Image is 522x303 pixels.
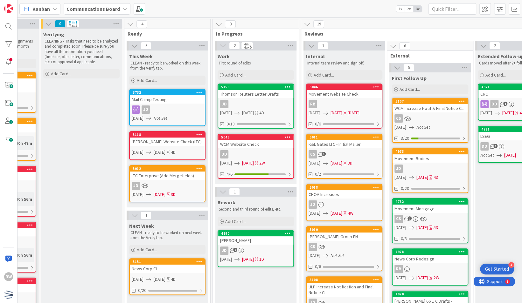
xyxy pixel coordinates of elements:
span: [DATE] [394,224,406,231]
div: 5046 [307,84,382,90]
div: 5151 [133,259,205,264]
i: Not Set [154,115,167,121]
div: 5012 [133,166,205,171]
span: 4/6 [226,171,233,178]
p: CLEAN - ready to be worked on this week from the Verify tab. [130,61,204,71]
span: [DATE] [394,174,406,181]
div: 5011K&L Gates LTC - Initial Mailer [307,134,382,148]
span: 19 [313,20,324,28]
div: JD [220,100,228,108]
div: 4D [434,174,438,181]
div: WCM Website Check [218,140,293,148]
div: [PERSON_NAME] Website Check (LTC) [130,138,205,146]
span: Rework [218,199,235,205]
span: First Follow Up [392,75,427,81]
span: External [390,52,465,59]
span: [DATE] [309,110,320,116]
span: [DATE] [242,256,254,263]
span: In Progress [216,30,291,37]
div: DD [490,100,498,108]
img: avatar [4,290,13,299]
a: 5107WCM Increase Notif & Final Notice CLCS[DATE]Not Set3/20 [392,98,468,143]
span: 1 [141,212,151,219]
div: RB [309,100,317,108]
div: Min 1 [69,21,77,24]
div: JD [220,246,228,255]
span: [DATE] [220,256,232,263]
div: 5012 [130,166,205,172]
div: JD [307,200,382,209]
span: Add Card... [225,219,246,224]
div: Movement Website Check [307,90,382,98]
div: 5018CHOA Increases [307,185,382,199]
a: 4978News Corp RedesignRB[DATE][DATE]2W [392,248,468,286]
div: 4D [171,276,176,283]
span: Add Card... [485,72,506,78]
div: 4782 [395,199,468,204]
div: RB [394,265,403,273]
span: Verifying [43,31,64,37]
span: 4 [136,20,147,28]
span: [DATE] [242,110,254,116]
div: News Corp CL [130,265,205,273]
div: 4978 [395,250,468,254]
div: 5010 [310,227,382,232]
div: 4W [348,210,353,217]
div: CHOA Increases [307,190,382,199]
p: Internal team review and sign off. [307,61,381,66]
span: [DATE] [154,191,165,198]
span: 3/20 [401,135,409,142]
div: Max 5 [243,46,251,49]
span: Kanban [32,5,50,13]
div: 5150Thomson Reuters Letter Drafts [218,84,293,98]
div: News Corp Redesign [393,255,468,263]
a: 4782Movement MortgageCS[DATE][DATE]5D0/3 [392,198,468,243]
span: 2 [489,42,500,50]
span: [DATE] [480,110,492,116]
div: 20h 47m [14,140,34,147]
div: JD [218,246,293,255]
i: Not Set [331,252,344,258]
div: 5010[PERSON_NAME] Group FN [307,227,382,241]
span: [DATE] [132,149,143,156]
div: JD [130,105,205,114]
span: 0/6 [315,263,321,270]
span: 0/6 [315,121,321,127]
div: 5107WCM Increase Notif & Final Notice CL [393,98,468,112]
span: Add Card... [400,86,420,92]
div: Get Started [485,266,509,272]
div: 5046 [310,85,382,89]
span: Add Card... [137,247,157,252]
div: 2W [434,274,439,281]
input: Quick Filter... [428,3,476,15]
div: CS [307,150,382,158]
a: 4890[PERSON_NAME]JD[DATE][DATE]1D [218,230,294,267]
span: 2 [229,42,240,50]
span: 7 [317,42,328,50]
div: CS [309,150,317,158]
div: 1D [259,256,264,263]
div: 4D [259,110,264,116]
span: Next Week [129,223,154,229]
div: 4978News Corp Redesign [393,249,468,263]
div: 4 [508,262,514,268]
span: 1 [322,152,326,156]
span: [DATE] [394,124,406,131]
span: Work [218,53,230,59]
div: CS [307,243,382,251]
span: 2x [405,6,413,12]
div: JD [393,165,468,173]
a: 5118[PERSON_NAME] Website Check (LTC)[DATE][DATE]4D [129,131,205,160]
span: [DATE] [502,110,514,116]
div: JD [309,200,317,209]
span: [DATE] [132,276,143,283]
div: Open Get Started checklist, remaining modules: 4 [480,264,514,274]
div: 5011 [307,134,382,140]
div: 4890 [221,231,293,236]
div: 5043 [218,134,293,140]
div: 4970 [395,292,468,296]
div: 4D [171,149,176,156]
span: [DATE] [154,149,165,156]
div: 5108 [307,277,382,283]
img: Visit kanbanzone.com [4,4,13,13]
